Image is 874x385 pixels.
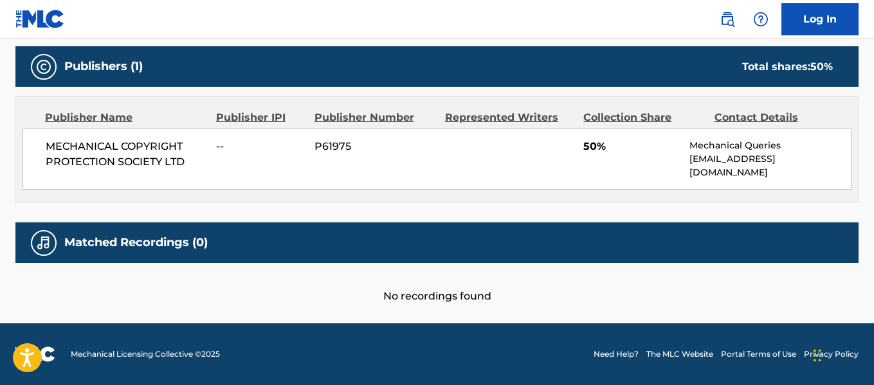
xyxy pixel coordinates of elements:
img: Publishers [36,59,51,75]
div: Contact Details [715,110,835,125]
span: 50% [583,139,680,154]
a: The MLC Website [646,348,713,360]
span: 50 % [810,60,833,73]
div: Publisher IPI [216,110,305,125]
span: Mechanical Licensing Collective © 2025 [71,348,220,360]
span: -- [216,139,305,154]
div: Publisher Number [314,110,435,125]
div: Drag [814,336,821,375]
a: Portal Terms of Use [721,348,796,360]
img: Matched Recordings [36,235,51,251]
a: Public Search [715,6,740,32]
div: Total shares: [742,59,833,75]
div: Represented Writers [445,110,574,125]
a: Need Help? [594,348,639,360]
img: help [753,12,769,27]
a: Privacy Policy [804,348,859,360]
img: logo [15,346,55,362]
p: Mechanical Queries [689,139,851,152]
h5: Matched Recordings (0) [64,235,208,250]
div: Help [748,6,774,32]
span: P61975 [314,139,435,154]
img: MLC Logo [15,10,65,28]
div: No recordings found [15,263,859,304]
div: Collection Share [583,110,704,125]
div: Publisher Name [45,110,206,125]
p: [EMAIL_ADDRESS][DOMAIN_NAME] [689,152,851,179]
h5: Publishers (1) [64,59,143,74]
a: Log In [781,3,859,35]
img: search [720,12,735,27]
iframe: Chat Widget [810,323,874,385]
span: MECHANICAL COPYRIGHT PROTECTION SOCIETY LTD [46,139,206,170]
